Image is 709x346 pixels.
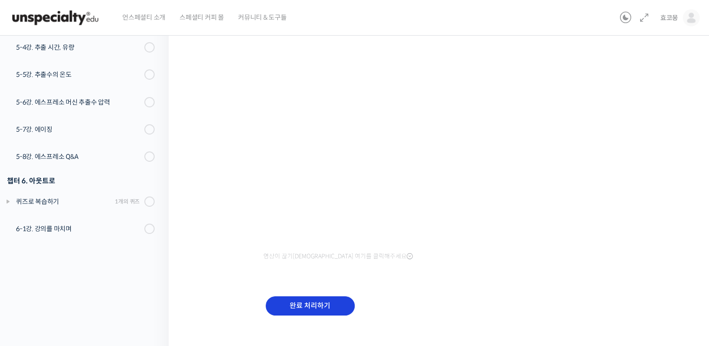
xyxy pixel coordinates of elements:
[145,282,156,290] span: 설정
[16,42,142,53] div: 5-4강. 추출 시간, 유량
[62,268,121,292] a: 대화
[115,197,140,206] div: 1개의 퀴즈
[7,174,155,187] div: 챕터 6. 아웃트로
[3,268,62,292] a: 홈
[263,253,413,260] span: 영상이 끊기[DEMOGRAPHIC_DATA] 여기를 클릭해주세요
[86,283,97,290] span: 대화
[16,124,142,135] div: 5-7강. 에이징
[16,224,142,234] div: 6-1강. 강의를 마치며
[16,69,142,80] div: 5-5강. 추출수의 온도
[16,151,142,162] div: 5-8강. 에스프레소 Q&A
[660,14,678,22] span: 효코몽
[16,196,112,207] div: 퀴즈로 복습하기
[16,97,142,107] div: 5-6강. 에스프레소 머신 추출수 압력
[266,296,355,316] input: 완료 처리하기
[30,282,35,290] span: 홈
[121,268,180,292] a: 설정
